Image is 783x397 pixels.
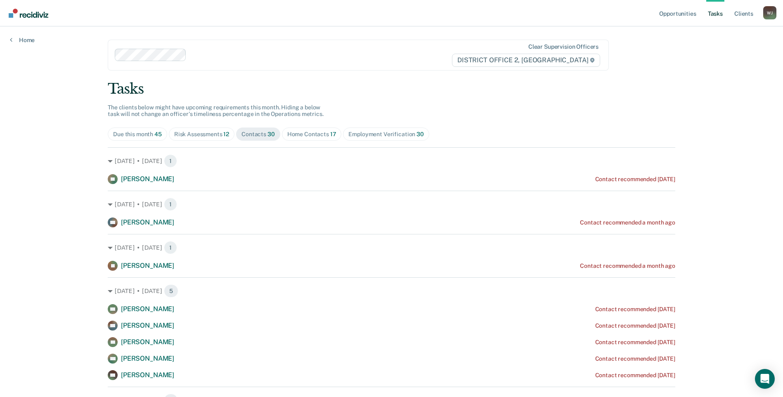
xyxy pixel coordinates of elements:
[121,338,174,346] span: [PERSON_NAME]
[108,104,324,118] span: The clients below might have upcoming requirements this month. Hiding a below task will not chang...
[121,262,174,269] span: [PERSON_NAME]
[164,154,177,168] span: 1
[287,131,336,138] div: Home Contacts
[348,131,423,138] div: Employment Verification
[763,6,776,19] div: W J
[121,305,174,313] span: [PERSON_NAME]
[121,321,174,329] span: [PERSON_NAME]
[9,9,48,18] img: Recidiviz
[108,154,675,168] div: [DATE] • [DATE] 1
[174,131,229,138] div: Risk Assessments
[154,131,162,137] span: 45
[330,131,336,137] span: 17
[108,284,675,298] div: [DATE] • [DATE] 5
[416,131,424,137] span: 30
[121,354,174,362] span: [PERSON_NAME]
[121,218,174,226] span: [PERSON_NAME]
[108,80,675,97] div: Tasks
[595,339,675,346] div: Contact recommended [DATE]
[595,176,675,183] div: Contact recommended [DATE]
[595,306,675,313] div: Contact recommended [DATE]
[164,198,177,211] span: 1
[755,369,775,389] div: Open Intercom Messenger
[580,262,675,269] div: Contact recommended a month ago
[113,131,162,138] div: Due this month
[452,54,600,67] span: DISTRICT OFFICE 2, [GEOGRAPHIC_DATA]
[595,355,675,362] div: Contact recommended [DATE]
[108,241,675,254] div: [DATE] • [DATE] 1
[223,131,229,137] span: 12
[267,131,275,137] span: 30
[108,198,675,211] div: [DATE] • [DATE] 1
[121,371,174,379] span: [PERSON_NAME]
[528,43,598,50] div: Clear supervision officers
[595,372,675,379] div: Contact recommended [DATE]
[595,322,675,329] div: Contact recommended [DATE]
[10,36,35,44] a: Home
[580,219,675,226] div: Contact recommended a month ago
[763,6,776,19] button: Profile dropdown button
[164,241,177,254] span: 1
[164,284,178,298] span: 5
[241,131,275,138] div: Contacts
[121,175,174,183] span: [PERSON_NAME]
